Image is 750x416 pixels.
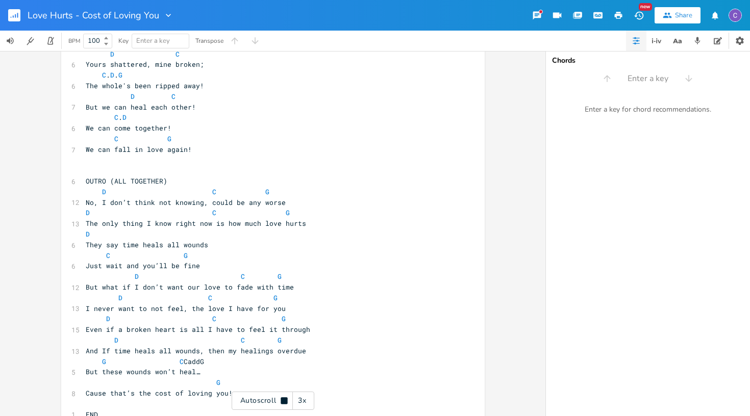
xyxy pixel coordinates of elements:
div: BPM [68,38,80,44]
span: They say time heals all wounds [86,240,208,249]
span: C [180,357,184,366]
span: OUTRO (ALL TOGETHER) [86,176,167,186]
span: G [118,70,122,80]
span: C [241,335,245,345]
div: Share [675,11,692,20]
span: We can come together! [86,123,171,133]
span: G [278,335,282,345]
span: G [167,134,171,143]
span: G [184,251,188,260]
span: Enter a key [628,73,668,85]
span: C [208,293,212,302]
span: . . [86,70,122,80]
div: Chords [552,57,744,64]
span: C [212,314,216,323]
span: D [110,70,114,80]
span: D [86,229,90,239]
div: Autoscroll [232,392,314,410]
span: C [176,49,180,59]
span: C [171,92,176,101]
span: C [212,187,216,196]
span: But what if I don’t want our love to fade with time [86,282,294,292]
span: D [131,92,135,101]
span: D [118,293,122,302]
span: D [102,187,106,196]
span: D [135,272,139,281]
span: Yours shattered, mine broken; [86,60,204,69]
div: 3x [293,392,311,410]
span: C [241,272,245,281]
span: D [114,335,118,345]
span: Even if a broken heart is all I have to feel it through [86,325,310,334]
span: G [102,357,106,366]
span: G [265,187,269,196]
span: . [86,113,127,122]
span: We can fall in love again! [86,145,192,154]
button: New [629,6,649,24]
div: Transpose [195,38,223,44]
span: G [273,293,278,302]
span: Cause that’s the cost of loving you! [86,388,233,398]
span: G [282,314,286,323]
span: But these wounds won’t heal… [86,367,200,376]
button: Share [655,7,701,23]
span: D [122,113,127,122]
span: C [212,208,216,217]
span: And If time heals all wounds, then my healings overdue [86,346,306,355]
span: D [106,314,110,323]
div: Enter a key for chord recommendations. [546,99,750,120]
span: C [106,251,110,260]
span: CaddG [86,357,204,366]
img: Calum Wright [729,9,742,22]
span: Just wait and you’ll be fine [86,261,200,270]
span: D [110,49,114,59]
span: G [278,272,282,281]
span: The only thing I know right now is how much love hurts [86,219,306,228]
span: G [286,208,290,217]
span: I never want to not feel, the love I have for you [86,304,286,313]
span: But we can heal each other! [86,102,196,112]
span: C [114,134,118,143]
span: The whole's been ripped away! [86,81,204,90]
span: G [216,378,220,387]
div: New [639,3,652,11]
span: C [102,70,106,80]
span: Love Hurts - Cost of Loving You [28,11,159,20]
span: C [114,113,118,122]
span: No, I don’t think not knowing, could be any worse [86,198,286,207]
span: D [86,208,90,217]
span: Enter a key [136,36,170,45]
div: Key [118,38,129,44]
